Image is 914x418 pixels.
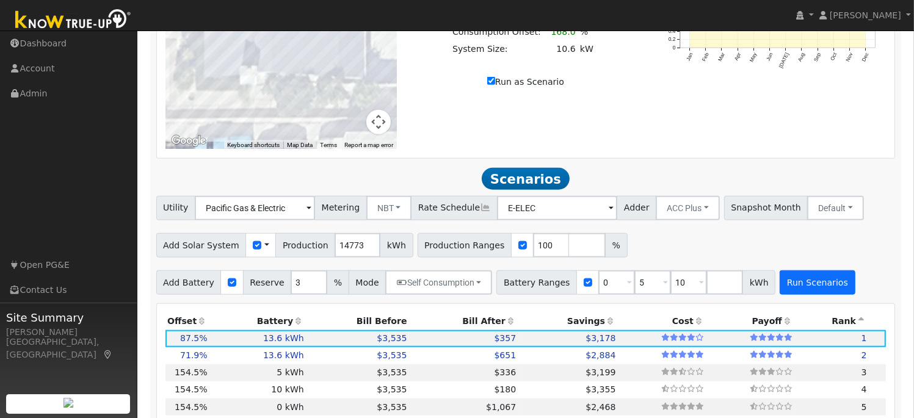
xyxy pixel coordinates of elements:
img: Google [169,133,209,149]
span: $357 [495,333,517,343]
a: Map [103,350,114,359]
span: Scenarios [482,168,569,190]
span: $2,884 [586,350,615,360]
span: $3,178 [586,333,615,343]
span: 4 [861,384,867,394]
input: Select a Utility [195,196,315,220]
span: 87.5% [180,333,208,343]
text: [DATE] [778,52,790,69]
input: Run as Scenario [487,77,495,85]
span: Rank [832,316,856,326]
button: Default [807,196,864,220]
th: Offset [165,312,210,330]
span: $3,355 [586,384,615,394]
span: % [605,233,627,258]
td: % [578,23,601,40]
div: [PERSON_NAME] [6,326,131,339]
th: Battery [209,312,306,330]
span: $180 [495,384,517,394]
span: 71.9% [180,350,208,360]
span: $336 [495,367,517,377]
span: Savings [567,316,605,326]
span: $651 [495,350,517,360]
span: $3,199 [586,367,615,377]
img: retrieve [63,398,73,408]
div: [GEOGRAPHIC_DATA], [GEOGRAPHIC_DATA] [6,336,131,361]
button: Keyboard shortcuts [227,141,280,150]
td: System Size: [451,40,543,57]
span: 1 [861,333,867,343]
td: 10 kWh [209,381,306,398]
text: 0 [673,45,676,51]
span: 5 [861,402,867,412]
span: Production [275,233,335,258]
text: Jan [685,52,694,62]
span: $2,468 [586,402,615,412]
span: kWh [380,233,413,258]
td: 168.0 [543,23,578,40]
span: Mode [349,270,386,295]
td: 13.6 kWh [209,347,306,364]
span: $3,535 [377,402,407,412]
span: [PERSON_NAME] [830,10,901,20]
span: $3,535 [377,384,407,394]
th: Bill After [409,312,518,330]
img: Know True-Up [9,7,137,34]
text: Jun [765,52,774,62]
button: NBT [366,196,412,220]
label: Run as Scenario [487,76,564,88]
text: Apr [733,52,742,62]
text: 0.4 [669,28,676,34]
td: 0 kWh [209,398,306,416]
span: Rate Schedule [411,196,498,220]
button: Self Consumption [385,270,492,295]
text: Dec [861,52,870,63]
span: Production Ranges [418,233,512,258]
button: ACC Plus [656,196,720,220]
text: Nov [845,51,855,63]
span: kWh [742,270,775,295]
button: Map camera controls [366,110,391,134]
text: May [749,51,758,63]
span: 2 [861,350,867,360]
text: Oct [830,52,839,62]
span: 154.5% [175,402,208,412]
span: Adder [617,196,656,220]
text: Aug [797,52,807,63]
span: Site Summary [6,309,131,326]
td: 10.6 [543,40,578,57]
span: 154.5% [175,384,208,394]
span: 3 [861,367,867,377]
td: kW [578,40,601,57]
span: $3,535 [377,367,407,377]
td: 5 kWh [209,364,306,381]
th: Bill Before [306,312,409,330]
span: $1,067 [486,402,516,412]
text: Feb [701,52,710,63]
a: Open this area in Google Maps (opens a new window) [169,133,209,149]
text: Sep [813,52,822,63]
td: Consumption Offset: [451,23,543,40]
text: 0.2 [669,37,676,43]
span: Metering [314,196,367,220]
td: 13.6 kWh [209,330,306,347]
span: Payoff [752,316,782,326]
span: Battery Ranges [496,270,577,295]
span: % [327,270,349,295]
span: Add Solar System [156,233,247,258]
a: Report a map error [344,142,393,148]
span: Snapshot Month [724,196,808,220]
text: Mar [717,52,726,63]
input: Select a Rate Schedule [497,196,617,220]
span: $3,535 [377,333,407,343]
span: 154.5% [175,367,208,377]
span: Add Battery [156,270,222,295]
button: Map Data [287,141,313,150]
span: Utility [156,196,196,220]
span: $3,535 [377,350,407,360]
button: Run Scenarios [780,270,855,295]
span: Reserve [243,270,292,295]
a: Terms (opens in new tab) [320,142,337,148]
span: Cost [672,316,694,326]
